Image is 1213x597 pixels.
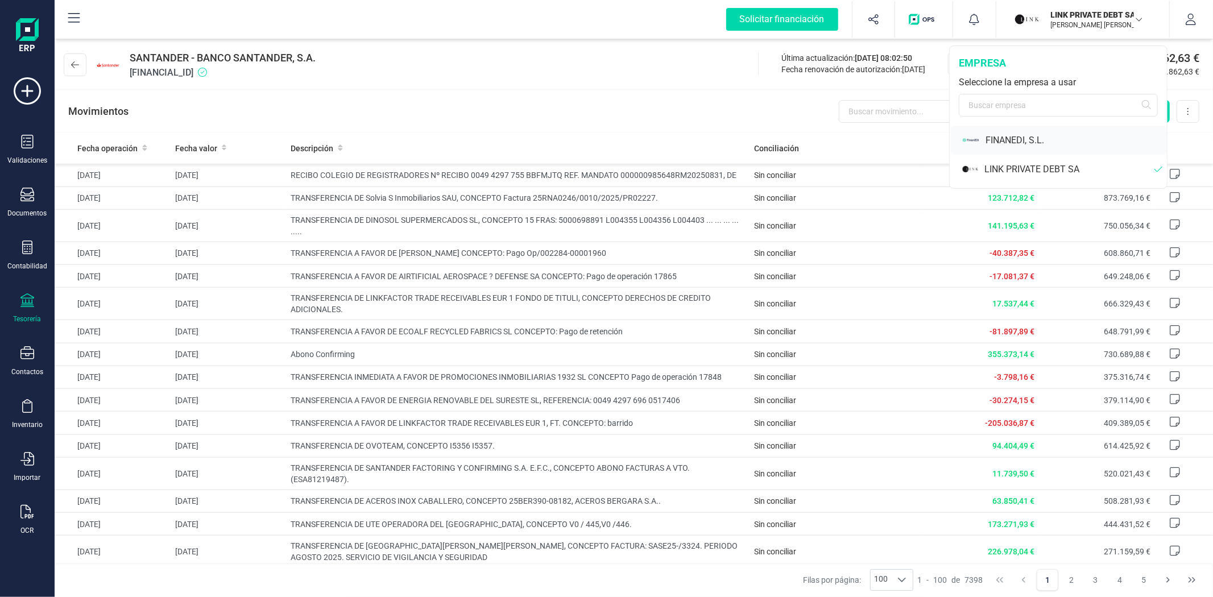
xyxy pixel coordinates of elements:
[754,272,796,281] span: Sin conciliar
[291,440,745,451] span: TRANSFERENCIA DE OVOTEAM, CONCEPTO I5356 I5357.
[1051,9,1142,20] p: LINK PRIVATE DEBT SA
[1039,288,1155,320] td: 666.329,43 €
[55,186,171,209] td: [DATE]
[1039,536,1155,568] td: 271.159,59 €
[990,396,1034,405] span: -30.274,15 €
[291,214,745,237] span: TRANSFERENCIA DE DINOSOL SUPERMERCADOS SL, CONCEPTO 15 FRAS: 5000698891 L004355 L004356 L004403 ....
[171,457,287,490] td: [DATE]
[291,349,745,360] span: Abono Confirming
[754,520,796,529] span: Sin conciliar
[754,327,796,336] span: Sin conciliar
[171,366,287,388] td: [DATE]
[291,540,745,563] span: TRANSFERENCIA DE [GEOGRAPHIC_DATA][PERSON_NAME][PERSON_NAME], CONCEPTO FACTURA: SASE25-/3324. PER...
[7,262,47,271] div: Contabilidad
[952,574,961,586] span: de
[754,143,799,154] span: Conciliación
[291,292,745,315] span: TRANSFERENCIA DE LINKFACTOR TRADE RECEIVABLES EUR 1 FONDO DE TITULI, CONCEPTO DERECHOS DE CREDITO...
[1015,7,1040,32] img: LI
[754,441,796,450] span: Sin conciliar
[754,171,796,180] span: Sin conciliar
[1109,569,1131,591] button: Page 4
[171,320,287,343] td: [DATE]
[754,372,796,382] span: Sin conciliar
[948,52,1015,75] button: Actualizar
[754,350,796,359] span: Sin conciliar
[1039,343,1155,366] td: 730.689,88 €
[12,420,43,429] div: Inventario
[55,513,171,536] td: [DATE]
[291,371,745,383] span: TRANSFERENCIA INMEDIATA A FAVOR DE PROMOCIONES INMOBILIARIAS 1932 SL CONCEPTO Pago de operación 1...
[171,490,287,512] td: [DATE]
[291,495,745,507] span: TRANSFERENCIA DE ACEROS INOX CABALLERO, CONCEPTO 25BER390-08182, ACEROS BERGARA S.A..
[291,169,745,181] span: RECIBO COLEGIO DE REGISTRADORES Nº RECIBO 0049 4297 755 BBFMJTQ REF. MANDATO 000000985648RM202508...
[918,574,983,586] div: -
[1039,490,1155,512] td: 508.281,93 €
[988,350,1034,359] span: 355.373,14 €
[988,547,1034,556] span: 226.978,04 €
[989,569,1011,591] button: First Page
[1037,569,1058,591] button: Page 1
[55,343,171,366] td: [DATE]
[959,76,1158,89] div: Seleccione la empresa a usar
[291,326,745,337] span: TRANSFERENCIA A FAVOR DE ECOALF RECYCLED FABRICS SL CONCEPTO: Pago de retención
[55,536,171,568] td: [DATE]
[291,462,745,485] span: TRANSFERENCIA DE SANTANDER FACTORING Y CONFIRMING S.A. E.F.C., CONCEPTO ABONO FACTURAS A VTO.(ESA...
[988,193,1034,202] span: 123.712,82 €
[781,64,925,75] div: Fecha renovación de autorización:
[990,248,1034,258] span: -40.387,35 €
[902,1,946,38] button: Logo de OPS
[754,469,796,478] span: Sin conciliar
[1013,569,1034,591] button: Previous Page
[984,163,1154,176] div: LINK PRIVATE DEBT SA
[988,221,1034,230] span: 141.195,63 €
[8,209,47,218] div: Documentos
[902,65,925,74] span: [DATE]
[1039,513,1155,536] td: 444.431,52 €
[990,327,1034,336] span: -81.897,89 €
[55,242,171,264] td: [DATE]
[985,418,1034,428] span: -205.036,87 €
[1061,569,1083,591] button: Page 2
[77,143,138,154] span: Fecha operación
[14,314,42,324] div: Tesorería
[7,156,47,165] div: Validaciones
[986,134,1167,147] div: FINANEDI, S.L.
[1039,186,1155,209] td: 873.769,16 €
[130,50,316,66] span: SANTANDER - BANCO SANTANDER, S.A.
[1039,389,1155,412] td: 379.114,90 €
[171,209,287,242] td: [DATE]
[988,520,1034,529] span: 173.271,93 €
[55,164,171,186] td: [DATE]
[21,526,34,535] div: OCR
[171,288,287,320] td: [DATE]
[992,496,1034,505] span: 63.850,41 €
[962,130,980,150] img: FI
[1039,412,1155,434] td: 409.389,05 €
[992,469,1034,478] span: 11.739,50 €
[291,143,333,154] span: Descripción
[171,242,287,264] td: [DATE]
[171,513,287,536] td: [DATE]
[291,519,745,530] span: TRANSFERENCIA DE UTE OPERADORA DEL [GEOGRAPHIC_DATA], CONCEPTO V0 / 445,V0 /446.
[754,418,796,428] span: Sin conciliar
[965,574,983,586] span: 7398
[291,247,745,259] span: TRANSFERENCIA A FAVOR DE [PERSON_NAME] CONCEPTO: Pago Op/002284-00001960
[754,496,796,505] span: Sin conciliar
[175,143,217,154] span: Fecha valor
[55,412,171,434] td: [DATE]
[55,490,171,512] td: [DATE]
[1039,209,1155,242] td: 750.056,34 €
[1085,569,1107,591] button: Page 3
[1181,569,1203,591] button: Last Page
[781,52,925,64] div: Última actualización:
[1133,569,1154,591] button: Page 5
[291,192,745,204] span: TRANSFERENCIA DE Solvia S Inmobiliarios SAU, CONCEPTO Factura 25RNA0246/0010/2025/PR02227.
[754,248,796,258] span: Sin conciliar
[291,417,745,429] span: TRANSFERENCIA A FAVOR DE LINKFACTOR TRADE RECEIVABLES EUR 1, FT. CONCEPTO: barrido
[1157,569,1179,591] button: Next Page
[171,434,287,457] td: [DATE]
[754,299,796,308] span: Sin conciliar
[839,100,1003,123] input: Buscar movimiento...
[992,441,1034,450] span: 94.404,49 €
[11,367,43,376] div: Contactos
